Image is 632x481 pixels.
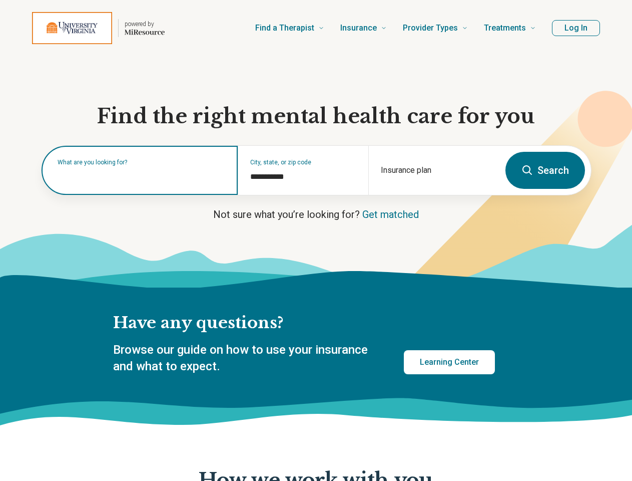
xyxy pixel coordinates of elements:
[255,21,314,35] span: Find a Therapist
[58,159,226,165] label: What are you looking for?
[362,208,419,220] a: Get matched
[32,12,165,44] a: Home page
[125,20,165,28] p: powered by
[484,8,536,48] a: Treatments
[255,8,324,48] a: Find a Therapist
[484,21,526,35] span: Treatments
[505,152,585,189] button: Search
[41,103,591,129] h1: Find the right mental health care for you
[403,8,468,48] a: Provider Types
[404,350,495,374] a: Learning Center
[113,313,495,334] h2: Have any questions?
[113,342,380,375] p: Browse our guide on how to use your insurance and what to expect.
[403,21,458,35] span: Provider Types
[340,8,387,48] a: Insurance
[552,20,600,36] button: Log In
[340,21,377,35] span: Insurance
[41,207,591,221] p: Not sure what you’re looking for?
